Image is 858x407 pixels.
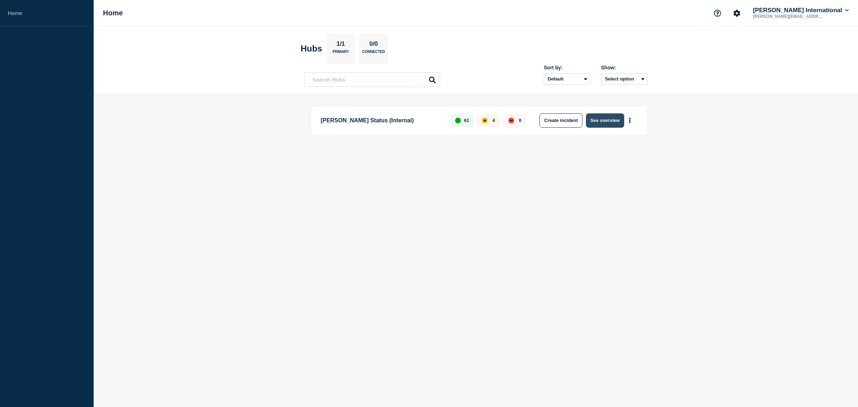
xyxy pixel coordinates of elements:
[334,40,348,50] p: 1/1
[332,50,349,57] p: Primary
[464,118,469,123] p: 61
[301,44,322,54] h2: Hubs
[519,118,521,123] p: 0
[103,9,123,17] h1: Home
[710,6,725,21] button: Support
[544,73,590,85] select: Sort by
[601,73,647,85] button: Select option
[539,113,582,128] button: Create incident
[362,50,385,57] p: Connected
[601,65,647,70] div: Show:
[367,40,381,50] p: 0/0
[625,114,635,127] button: More actions
[544,65,590,70] div: Sort by:
[321,113,443,128] p: [PERSON_NAME] Status (Internal)
[751,7,850,14] button: [PERSON_NAME] International
[304,72,440,87] input: Search Hubs
[492,118,495,123] p: 4
[482,118,488,123] div: affected
[729,6,744,21] button: Account settings
[751,14,826,19] p: [PERSON_NAME][EMAIL_ADDRESS][PERSON_NAME][DOMAIN_NAME]
[455,118,461,123] div: up
[508,118,514,123] div: down
[586,113,624,128] button: See overview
